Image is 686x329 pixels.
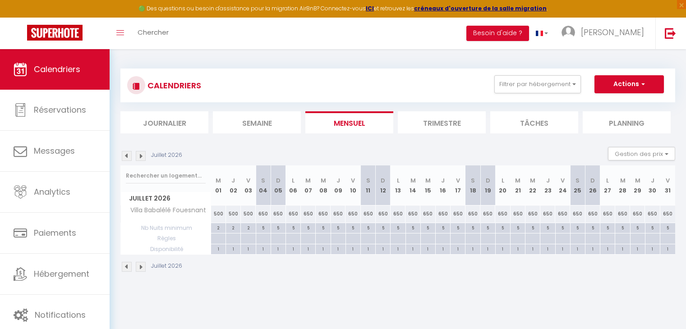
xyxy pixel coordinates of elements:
th: 11 [361,165,376,206]
div: 1 [631,244,645,253]
div: 5 [301,223,315,232]
div: 500 [211,206,226,222]
abbr: L [292,176,295,185]
a: ... [PERSON_NAME] [555,18,655,49]
div: 5 [600,223,615,232]
div: 5 [481,223,495,232]
div: 1 [361,244,375,253]
abbr: M [425,176,431,185]
span: [PERSON_NAME] [581,27,644,38]
div: 5 [451,223,465,232]
div: 1 [556,244,570,253]
div: 650 [660,206,675,222]
div: 1 [465,244,480,253]
div: 1 [346,244,360,253]
div: 650 [420,206,435,222]
div: 650 [511,206,525,222]
div: 650 [316,206,331,222]
abbr: V [456,176,460,185]
button: Besoin d'aide ? [466,26,529,41]
div: 1 [481,244,495,253]
div: 5 [525,223,540,232]
abbr: V [351,176,355,185]
abbr: V [561,176,565,185]
div: 1 [525,244,540,253]
div: 650 [570,206,585,222]
span: Disponibilité [121,244,211,254]
abbr: M [305,176,311,185]
div: 650 [540,206,555,222]
div: 650 [615,206,630,222]
th: 31 [660,165,675,206]
div: 650 [286,206,301,222]
span: Villa Babalélé Fouesnant [122,206,208,215]
button: Filtrer par hébergement [494,75,581,93]
th: 30 [645,165,660,206]
span: Messages [34,145,75,156]
div: 500 [241,206,256,222]
div: 650 [600,206,615,222]
div: 1 [226,244,240,253]
div: 1 [585,244,600,253]
div: 5 [406,223,420,232]
abbr: J [651,176,654,185]
div: 1 [540,244,555,253]
div: 650 [361,206,376,222]
abbr: M [620,176,626,185]
div: 2 [226,223,240,232]
a: ICI [366,5,374,12]
div: 5 [496,223,510,232]
span: Notifications [35,309,86,320]
th: 18 [465,165,480,206]
th: 05 [271,165,285,206]
div: 5 [556,223,570,232]
th: 04 [256,165,271,206]
div: 1 [421,244,435,253]
span: Réservations [34,104,86,115]
div: 1 [271,244,285,253]
div: 5 [540,223,555,232]
th: 17 [451,165,465,206]
div: 650 [585,206,600,222]
div: 650 [465,206,480,222]
div: 650 [331,206,345,222]
div: 1 [660,244,675,253]
p: Juillet 2026 [151,151,182,160]
abbr: L [502,176,504,185]
th: 29 [630,165,645,206]
th: 25 [570,165,585,206]
a: créneaux d'ouverture de la salle migration [414,5,547,12]
div: 650 [480,206,495,222]
th: 16 [436,165,451,206]
th: 12 [376,165,391,206]
div: 1 [316,244,330,253]
li: Trimestre [398,111,486,133]
div: 1 [391,244,405,253]
abbr: D [381,176,385,185]
div: 650 [271,206,285,222]
div: 1 [406,244,420,253]
div: 650 [345,206,360,222]
abbr: J [441,176,445,185]
abbr: M [410,176,416,185]
p: Juillet 2026 [151,262,182,270]
span: Paiements [34,227,76,238]
div: 5 [585,223,600,232]
iframe: Chat [648,288,679,322]
div: 5 [436,223,450,232]
div: 1 [331,244,345,253]
div: 650 [555,206,570,222]
button: Gestion des prix [608,147,675,160]
div: 5 [421,223,435,232]
th: 14 [405,165,420,206]
th: 20 [495,165,510,206]
div: 650 [495,206,510,222]
th: 08 [316,165,331,206]
th: 07 [301,165,316,206]
div: 650 [405,206,420,222]
th: 02 [226,165,241,206]
div: 5 [465,223,480,232]
button: Actions [594,75,664,93]
th: 19 [480,165,495,206]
